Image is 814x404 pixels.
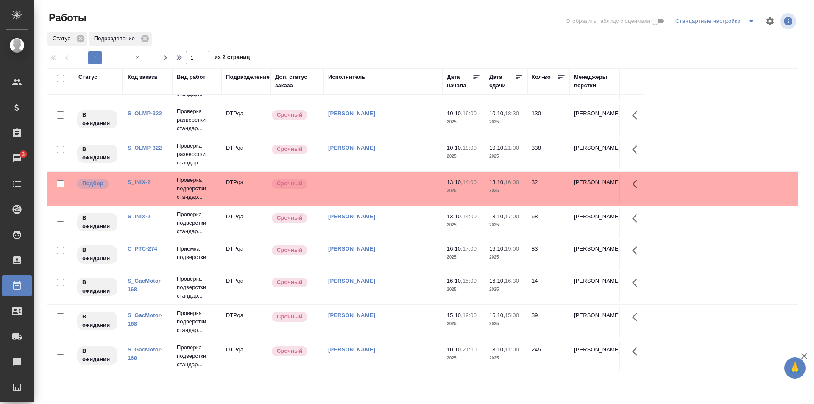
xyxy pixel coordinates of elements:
[447,179,463,185] p: 13.10,
[463,245,477,252] p: 17:00
[447,320,481,328] p: 2025
[463,213,477,220] p: 14:00
[527,174,570,203] td: 32
[489,320,523,328] p: 2025
[328,278,375,284] a: [PERSON_NAME]
[447,245,463,252] p: 16.10,
[489,118,523,126] p: 2025
[527,105,570,135] td: 130
[627,105,647,125] button: Здесь прячутся важные кнопки
[489,245,505,252] p: 16.10,
[222,240,271,270] td: DTPqa
[532,73,551,81] div: Кол-во
[277,145,302,153] p: Срочный
[527,307,570,337] td: 39
[277,111,302,119] p: Срочный
[275,73,320,90] div: Доп. статус заказа
[627,139,647,160] button: Здесь прячутся важные кнопки
[447,187,481,195] p: 2025
[328,213,375,220] a: [PERSON_NAME]
[222,273,271,302] td: DTPqa
[226,73,270,81] div: Подразделение
[277,347,302,355] p: Срочный
[177,73,206,81] div: Вид работ
[447,110,463,117] p: 10.10,
[447,73,472,90] div: Дата начала
[328,110,375,117] a: [PERSON_NAME]
[505,278,519,284] p: 16:30
[78,73,98,81] div: Статус
[82,145,112,162] p: В ожидании
[76,345,118,365] div: Исполнитель назначен, приступать к работе пока рано
[128,179,151,185] a: S_INIX-2
[76,311,118,331] div: Исполнитель назначен, приступать к работе пока рано
[47,32,87,46] div: Статус
[627,273,647,293] button: Здесь прячутся важные кнопки
[527,240,570,270] td: 83
[328,245,375,252] a: [PERSON_NAME]
[489,179,505,185] p: 13.10,
[76,144,118,164] div: Исполнитель назначен, приступать к работе пока рано
[527,139,570,169] td: 338
[94,34,138,43] p: Подразделение
[447,152,481,161] p: 2025
[627,341,647,362] button: Здесь прячутся важные кнопки
[447,354,481,362] p: 2025
[177,210,217,236] p: Проверка подверстки стандар...
[489,221,523,229] p: 2025
[177,343,217,369] p: Проверка подверстки стандар...
[447,278,463,284] p: 16.10,
[128,110,162,117] a: S_OLMP-322
[222,307,271,337] td: DTPqa
[489,285,523,294] p: 2025
[277,246,302,254] p: Срочный
[328,73,365,81] div: Исполнитель
[82,214,112,231] p: В ожидании
[53,34,73,43] p: Статус
[277,179,302,188] p: Срочный
[780,13,798,29] span: Посмотреть информацию
[177,309,217,334] p: Проверка подверстки стандар...
[128,73,157,81] div: Код заказа
[177,245,217,262] p: Приемка подверстки
[673,14,760,28] div: split button
[222,174,271,203] td: DTPqa
[627,174,647,194] button: Здесь прячутся важные кнопки
[131,53,144,62] span: 2
[505,213,519,220] p: 17:00
[215,52,250,64] span: из 2 страниц
[76,109,118,129] div: Исполнитель назначен, приступать к работе пока рано
[463,346,477,353] p: 21:00
[128,245,157,252] a: C_PTC-274
[574,277,615,285] p: [PERSON_NAME]
[447,118,481,126] p: 2025
[222,341,271,371] td: DTPqa
[447,213,463,220] p: 13.10,
[277,214,302,222] p: Срочный
[82,278,112,295] p: В ожидании
[177,107,217,133] p: Проверка разверстки стандар...
[76,212,118,232] div: Исполнитель назначен, приступать к работе пока рано
[505,145,519,151] p: 21:00
[328,346,375,353] a: [PERSON_NAME]
[328,145,375,151] a: [PERSON_NAME]
[177,176,217,201] p: Проверка подверстки стандар...
[505,110,519,117] p: 18:30
[489,346,505,353] p: 13.10,
[447,253,481,262] p: 2025
[447,346,463,353] p: 10.10,
[566,17,650,25] span: Отобразить таблицу с оценками
[463,110,477,117] p: 16:00
[177,142,217,167] p: Проверка разверстки стандар...
[82,246,112,263] p: В ожидании
[505,245,519,252] p: 19:00
[505,346,519,353] p: 11:00
[489,278,505,284] p: 16.10,
[489,145,505,151] p: 10.10,
[463,312,477,318] p: 19:00
[76,245,118,265] div: Исполнитель назначен, приступать к работе пока рано
[527,208,570,238] td: 68
[574,178,615,187] p: [PERSON_NAME]
[627,307,647,327] button: Здесь прячутся важные кнопки
[527,273,570,302] td: 14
